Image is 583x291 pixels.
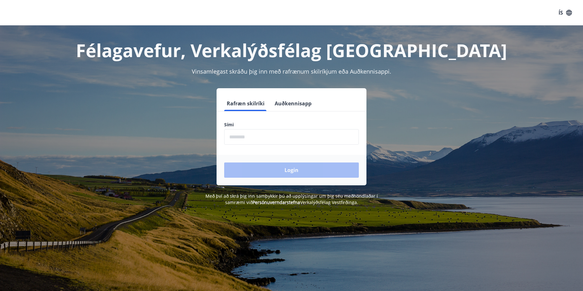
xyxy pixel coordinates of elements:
a: Persónuverndarstefna [252,199,300,205]
button: ÍS [555,7,575,18]
label: Sími [224,122,359,128]
span: Vinsamlegast skráðu þig inn með rafrænum skilríkjum eða Auðkennisappi. [192,68,391,75]
span: Með því að skrá þig inn samþykkir þú að upplýsingar um þig séu meðhöndlaðar í samræmi við Verkalý... [205,193,378,205]
button: Rafræn skilríki [224,96,267,111]
h1: Félagavefur, Verkalýðsfélag [GEOGRAPHIC_DATA] [70,38,513,62]
button: Auðkennisapp [272,96,314,111]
